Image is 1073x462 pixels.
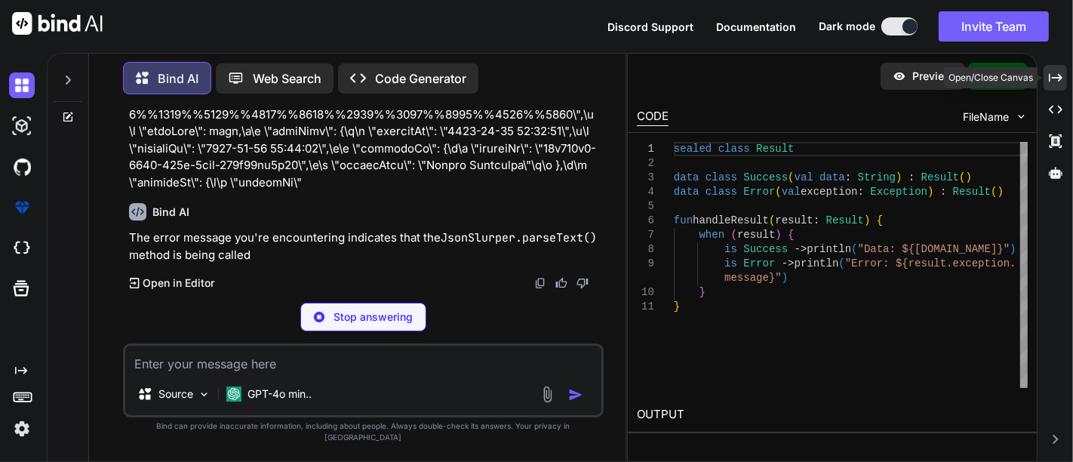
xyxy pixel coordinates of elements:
[143,276,214,291] p: Open in Editor
[757,143,795,155] span: Result
[706,186,737,198] span: class
[693,214,770,226] span: handleResult
[9,72,35,98] img: darkChat
[12,12,103,35] img: Bind AI
[992,186,998,198] span: (
[637,257,654,271] div: 9
[637,285,654,300] div: 10
[782,257,795,269] span: ->
[674,143,712,155] span: sealed
[607,20,693,33] span: Discord Support
[725,243,738,255] span: is
[795,257,839,269] span: println
[1010,243,1016,255] span: )
[1015,110,1028,123] img: chevron down
[637,108,669,126] div: CODE
[858,243,1010,255] span: "Data: ${[DOMAIN_NAME]}"
[820,171,846,183] span: data
[737,229,775,241] span: result
[375,69,466,88] p: Code Generator
[247,387,312,402] p: GPT-4o min..
[944,67,1038,88] div: Open/Close Canvas
[158,387,193,402] p: Source
[776,229,782,241] span: )
[893,69,906,83] img: preview
[858,171,896,183] span: String
[927,186,933,198] span: )
[807,243,852,255] span: println
[123,420,604,443] p: Bind can provide inaccurate information, including about people. Always double-check its answers....
[744,257,776,269] span: Error
[871,186,928,198] span: Exception
[637,185,654,199] div: 4
[877,214,883,226] span: {
[769,214,775,226] span: (
[9,236,35,261] img: cloudideIcon
[921,171,959,183] span: Result
[813,214,819,226] span: :
[782,272,788,284] span: )
[744,171,789,183] span: Success
[334,310,413,325] p: Stop answering
[674,214,693,226] span: fun
[607,19,693,35] button: Discord Support
[998,186,1004,198] span: )
[9,195,35,220] img: premium
[839,257,845,269] span: (
[776,214,813,226] span: result
[152,205,189,220] h6: Bind AI
[226,387,241,402] img: GPT-4o mini
[864,214,870,226] span: )
[789,229,795,241] span: {
[674,186,699,198] span: data
[699,286,706,298] span: }
[725,257,738,269] span: is
[9,416,35,442] img: settings
[637,171,654,185] div: 3
[801,186,858,198] span: exception
[576,277,589,289] img: dislike
[896,171,902,183] span: )
[959,171,965,183] span: (
[953,186,991,198] span: Result
[637,228,654,242] div: 7
[826,214,864,226] span: Result
[725,272,782,284] span: message}"
[129,229,601,263] p: The error message you're encountering indicates that the method is being called
[776,186,782,198] span: (
[9,113,35,139] img: darkAi-studio
[963,109,1009,125] span: FileName
[568,387,583,402] img: icon
[555,277,567,289] img: like
[9,154,35,180] img: githubDark
[198,388,211,401] img: Pick Models
[939,11,1049,42] button: Invite Team
[706,171,737,183] span: class
[637,242,654,257] div: 8
[940,186,946,198] span: :
[716,20,796,33] span: Documentation
[912,69,953,84] p: Preview
[744,186,776,198] span: Error
[858,186,864,198] span: :
[789,171,795,183] span: (
[744,243,789,255] span: Success
[674,300,680,313] span: }
[718,143,750,155] span: class
[966,171,972,183] span: )
[637,142,654,156] div: 1
[674,171,699,183] span: data
[637,199,654,214] div: 5
[845,171,851,183] span: :
[628,397,1037,433] h2: OUTPUT
[852,243,858,255] span: (
[699,229,725,241] span: when
[795,171,813,183] span: val
[253,69,321,88] p: Web Search
[441,230,597,245] code: JsonSlurper.parseText()
[909,171,915,183] span: :
[716,19,796,35] button: Documentation
[534,277,546,289] img: copy
[539,386,556,403] img: attachment
[731,229,737,241] span: (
